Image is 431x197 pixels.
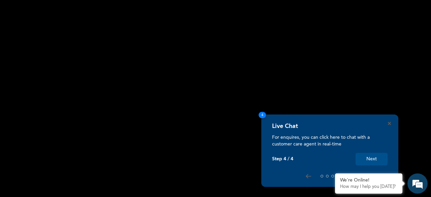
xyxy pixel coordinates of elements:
[272,123,298,130] h4: Live Chat
[356,153,388,165] button: Next
[340,184,397,190] p: How may I help you today?
[340,177,397,183] div: We're Online!
[272,156,293,162] p: Step 4 / 4
[272,134,388,147] p: For enquires, you can click here to chat with a customer care agent in real-time
[259,112,266,118] span: 4
[388,122,391,125] button: Close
